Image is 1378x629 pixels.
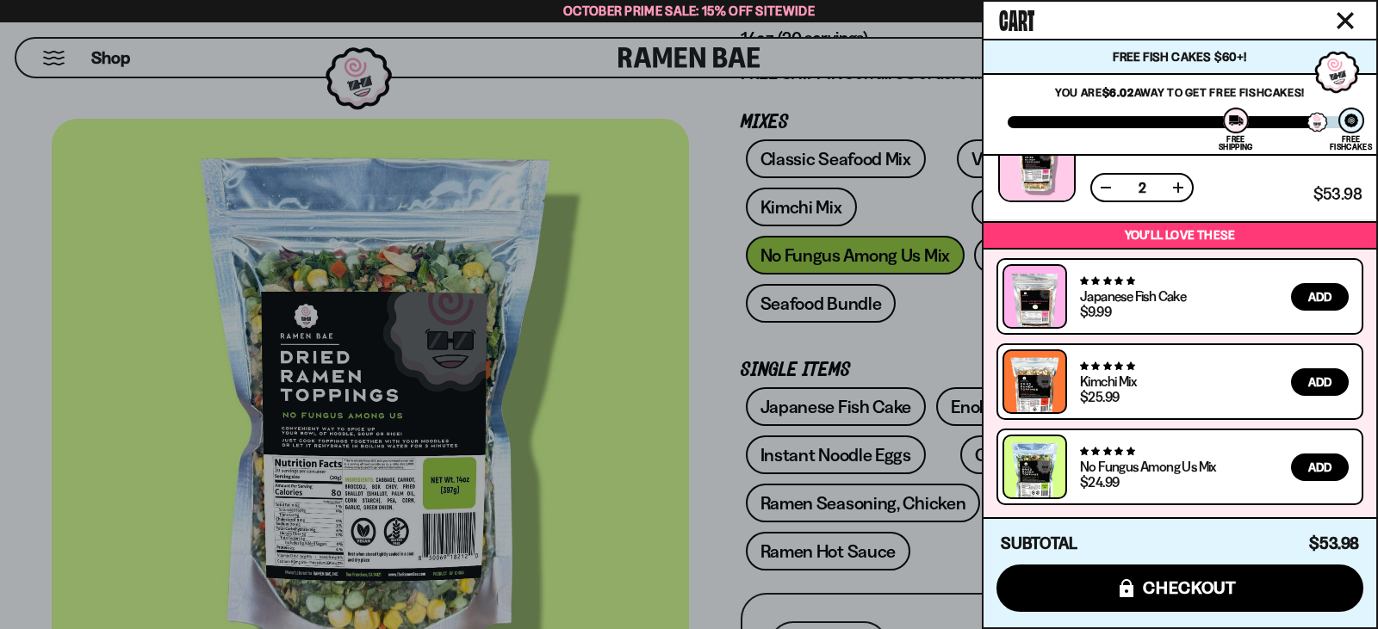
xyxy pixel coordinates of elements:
[1090,129,1307,157] a: Classic Seafood and Vegetables Mix - 14 OZ
[1001,535,1077,552] h4: Subtotal
[996,564,1363,612] button: checkout
[563,3,815,19] span: October Prime Sale: 15% off Sitewide
[999,1,1034,35] span: Cart
[1143,578,1237,597] span: checkout
[1113,49,1246,65] span: Free Fish Cakes $60+!
[1080,475,1119,489] div: $24.99
[1080,458,1216,475] a: No Fungus Among Us Mix
[1102,85,1134,99] strong: $6.02
[1080,390,1119,404] div: $25.99
[1309,533,1359,553] span: $53.98
[1291,368,1349,396] button: Add
[1330,135,1372,151] div: Free Fishcakes
[1080,373,1136,390] a: Kimchi Mix
[1219,135,1252,151] div: Free Shipping
[1291,453,1349,481] button: Add
[1080,305,1111,318] div: $9.99
[1313,187,1362,202] span: $53.98
[988,227,1372,244] p: You’ll love these
[1008,85,1352,99] p: You are away to get Free Fishcakes!
[1128,181,1156,194] span: 2
[1080,446,1134,457] span: 4.82 stars
[1291,283,1349,311] button: Add
[1080,287,1186,305] a: Japanese Fish Cake
[1308,461,1331,473] span: Add
[1332,8,1358,34] button: Close cart
[1080,361,1134,372] span: 4.76 stars
[1080,275,1134,287] span: 4.77 stars
[1308,376,1331,388] span: Add
[1308,291,1331,303] span: Add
